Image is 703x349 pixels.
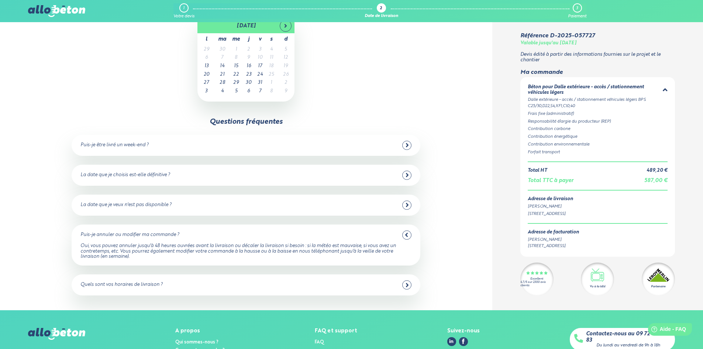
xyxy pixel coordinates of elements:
[229,87,243,96] td: 5
[277,33,294,45] th: d
[528,178,573,184] div: Total TTC à payer
[175,340,218,345] a: Qui sommes-nous ?
[197,33,215,45] th: l
[528,141,668,148] div: Contribution environnementale
[80,143,149,148] div: Puis-je être livré un week-end ?
[80,282,163,288] div: Quels sont vos horaires de livraison ?
[28,328,85,340] img: allobéton
[173,14,194,19] div: Votre devis
[520,69,675,75] div: Ma commande
[447,328,480,334] div: Suivez-nous
[647,168,668,173] div: 489,20 €
[277,79,294,87] td: 2
[173,3,194,19] a: 1 Votre devis
[229,79,243,87] td: 29
[530,277,543,280] div: Excellent
[210,118,283,126] div: Questions fréquentes
[254,33,266,45] th: v
[215,33,229,45] th: ma
[215,87,229,96] td: 4
[528,211,668,217] div: [STREET_ADDRESS]
[520,52,675,63] p: Devis édité à partir des informations fournies sur le projet et le chantier
[651,284,665,289] div: Partenaire
[197,79,215,87] td: 27
[254,79,266,87] td: 31
[266,33,277,45] th: s
[243,62,254,71] td: 16
[528,196,668,202] div: Adresse de livraison
[266,79,277,87] td: 1
[528,118,668,124] div: Responsabilité élargie du producteur (REP)
[365,3,398,19] a: 2 Date de livraison
[528,168,547,173] div: Total HT
[229,33,243,45] th: me
[528,110,668,117] div: Frais fixe (administratif)
[277,71,294,79] td: 26
[215,62,229,71] td: 14
[277,62,294,71] td: 19
[528,134,668,140] div: Contribution énergétique
[243,33,254,45] th: j
[520,41,576,46] div: Valable jusqu'au [DATE]
[568,3,586,19] a: 3 Paiement
[277,54,294,62] td: 12
[254,71,266,79] td: 24
[266,45,277,54] td: 4
[243,87,254,96] td: 6
[183,6,185,11] div: 1
[229,71,243,79] td: 22
[80,172,170,178] div: La date que je choisis est-elle définitive ?
[80,232,179,238] div: Puis-je annuler ou modifier ma commande ?
[243,71,254,79] td: 23
[277,45,294,54] td: 5
[528,236,579,243] div: [PERSON_NAME]
[528,203,668,209] div: [PERSON_NAME]
[215,79,229,87] td: 28
[315,328,357,334] div: FAQ et support
[266,62,277,71] td: 18
[528,84,668,96] summary: Béton pour Dalle extérieure - accès / stationnement véhicules légers
[520,280,554,287] div: 4.7/5 sur 2300 avis clients
[528,230,579,235] div: Adresse de facturation
[277,87,294,96] td: 9
[528,243,579,249] div: [STREET_ADDRESS]
[576,6,578,11] div: 3
[520,32,595,39] div: Référence D-2025-057727
[586,331,671,343] a: Contactez-nous au 09 72 55 12 83
[528,149,668,155] div: Forfait transport
[254,54,266,62] td: 10
[528,84,663,95] div: Béton pour Dalle extérieure - accès / stationnement véhicules légers
[197,45,215,54] td: 29
[28,5,85,17] img: allobéton
[197,62,215,71] td: 13
[215,54,229,62] td: 7
[229,45,243,54] td: 1
[197,54,215,62] td: 6
[229,54,243,62] td: 8
[254,45,266,54] td: 3
[254,87,266,96] td: 7
[528,97,668,109] div: Dalle extérieure - accès / stationnement véhicules légers BPS C25/30,D22,S4,XF1,Cl0,40
[266,87,277,96] td: 8
[80,202,172,208] div: La date que je veux n'est pas disponible ?
[315,340,324,345] a: FAQ
[243,54,254,62] td: 9
[243,79,254,87] td: 30
[215,18,277,33] th: [DATE]
[266,71,277,79] td: 25
[215,71,229,79] td: 21
[197,87,215,96] td: 3
[528,126,668,132] div: Contribution carbone
[229,62,243,71] td: 15
[637,320,695,341] iframe: Help widget launcher
[266,54,277,62] td: 11
[568,14,586,19] div: Paiement
[596,343,660,348] div: Du lundi au vendredi de 9h à 18h
[254,62,266,71] td: 17
[590,284,605,289] div: Vu à la télé
[380,6,382,11] div: 2
[197,71,215,79] td: 20
[80,243,411,260] div: Oui, vous pouvez annuler jusqu'à 48 heures ouvrées avant la livraison ou décaler la livraison si ...
[365,14,398,19] div: Date de livraison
